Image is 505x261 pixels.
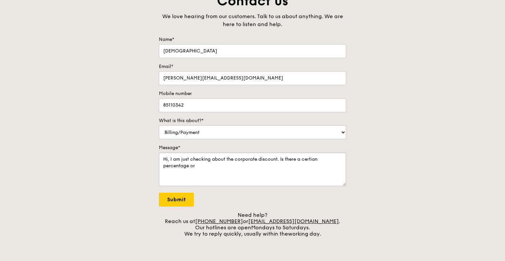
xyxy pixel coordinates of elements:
div: We love hearing from our customers. Talk to us about anything. We are here to listen and help. [159,13,346,28]
a: [EMAIL_ADDRESS][DOMAIN_NAME] [248,218,339,224]
label: Email* [159,63,346,70]
label: What is this about?* [159,117,346,124]
label: Name* [159,36,346,43]
span: working day. [288,231,321,237]
label: Mobile number [159,90,346,97]
div: Need help? Reach us at or . Our hotlines are open We try to reply quickly, usually within the [159,212,346,237]
a: [PHONE_NUMBER] [195,218,243,224]
input: Submit [159,193,194,207]
span: Mondays to Saturdays. [251,224,310,231]
label: Message* [159,145,346,151]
